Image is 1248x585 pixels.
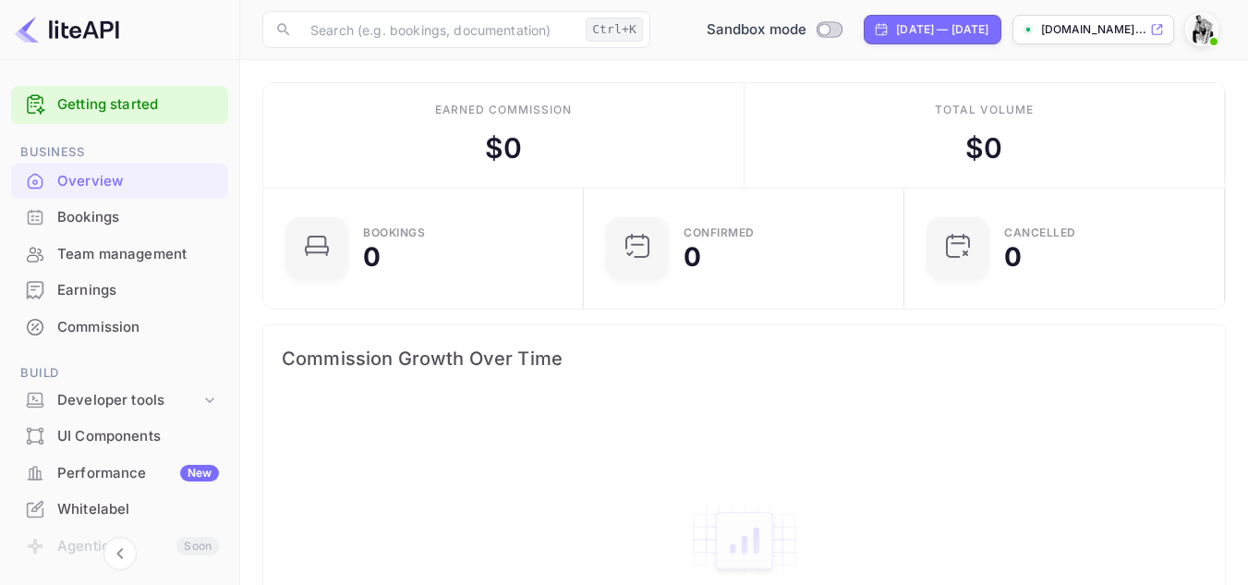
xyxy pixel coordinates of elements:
input: Search (e.g. bookings, documentation) [299,11,578,48]
a: Team management [11,237,228,271]
span: Build [11,363,228,384]
div: PerformanceNew [11,456,228,492]
div: Bookings [363,227,425,238]
div: Ctrl+K [586,18,643,42]
div: Team management [11,237,228,273]
span: Business [11,142,228,163]
a: Commission [11,310,228,344]
div: 0 [1004,244,1022,270]
span: Sandbox mode [707,19,807,41]
a: UI Components [11,419,228,453]
a: Earnings [11,273,228,307]
span: Commission Growth Over Time [282,344,1206,373]
div: 0 [363,244,381,270]
div: Commission [11,310,228,346]
div: UI Components [57,426,219,447]
div: Developer tools [57,390,200,411]
div: Bookings [57,207,219,228]
div: Earned commission [435,102,572,118]
div: Earnings [57,280,219,301]
div: Total volume [935,102,1034,118]
div: Team management [57,244,219,265]
div: Whitelabel [57,499,219,520]
img: dineo skosana [1187,15,1217,44]
div: CANCELLED [1004,227,1076,238]
div: Overview [57,171,219,192]
a: Bookings [11,200,228,234]
div: Bookings [11,200,228,236]
p: [DOMAIN_NAME]... [1041,21,1146,38]
img: empty-state-table2.svg [689,502,800,579]
div: Performance [57,463,219,484]
div: Click to change the date range period [864,15,1000,44]
div: 0 [684,244,701,270]
a: Getting started [57,94,219,116]
div: New [180,465,219,481]
div: Developer tools [11,384,228,417]
button: Collapse navigation [103,537,137,570]
img: LiteAPI logo [15,15,119,44]
div: $ 0 [965,128,1002,169]
div: Getting started [11,86,228,124]
div: $ 0 [485,128,522,169]
a: Overview [11,164,228,198]
div: Earnings [11,273,228,309]
div: UI Components [11,419,228,455]
div: Commission [57,317,219,338]
div: Whitelabel [11,492,228,528]
a: PerformanceNew [11,456,228,490]
div: Overview [11,164,228,200]
div: [DATE] — [DATE] [896,21,988,38]
div: Switch to Production mode [699,19,850,41]
div: Confirmed [684,227,755,238]
a: Whitelabel [11,492,228,526]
